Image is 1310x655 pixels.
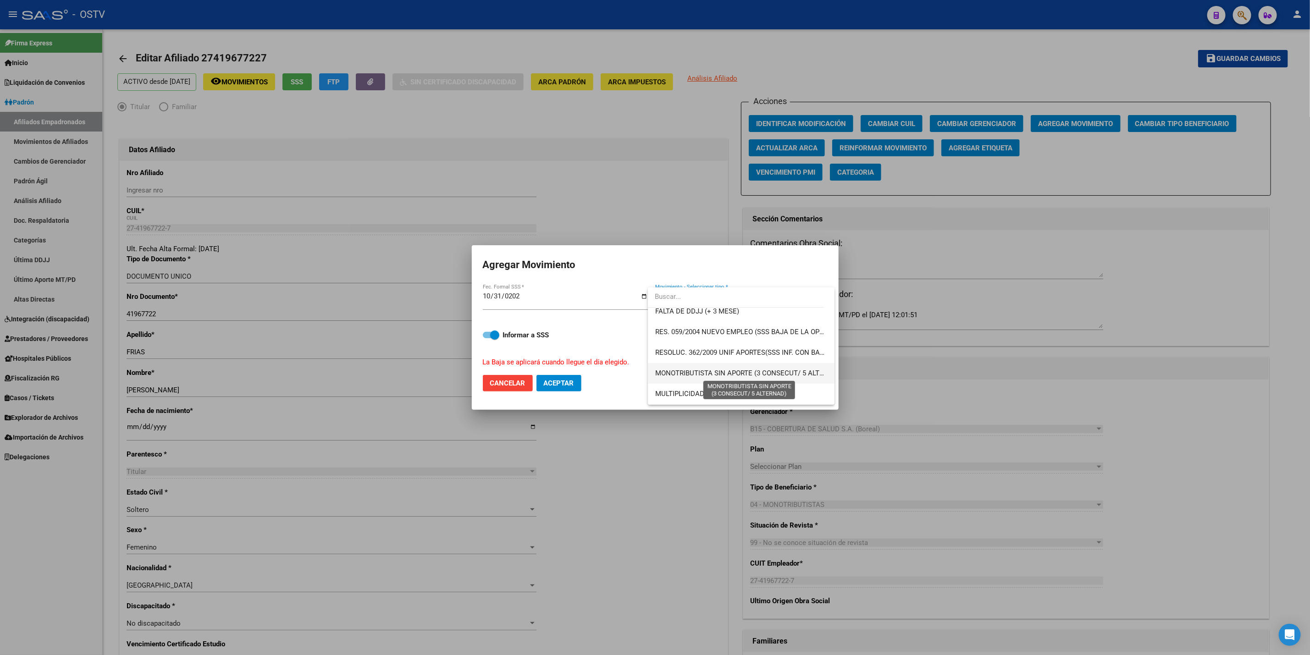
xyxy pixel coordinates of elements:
span: MULTIPLICIDAD DE COBERTURA SSS [655,390,769,398]
div: Open Intercom Messenger [1279,624,1301,646]
span: MONOTRIBUTISTA SIN APORTE (3 CONSECUT/ 5 ALTERNAD) [655,369,844,377]
span: RES. 059/2004 NUEVO EMPLEO (SSS BAJA DE LA OPCION) [655,328,838,336]
span: RESOLUC. 362/2009 UNIF APORTES(SSS INF. CON BAJAS) [655,348,835,357]
span: FALTA DE DDJJ (+ 3 MESE) [655,307,739,315]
